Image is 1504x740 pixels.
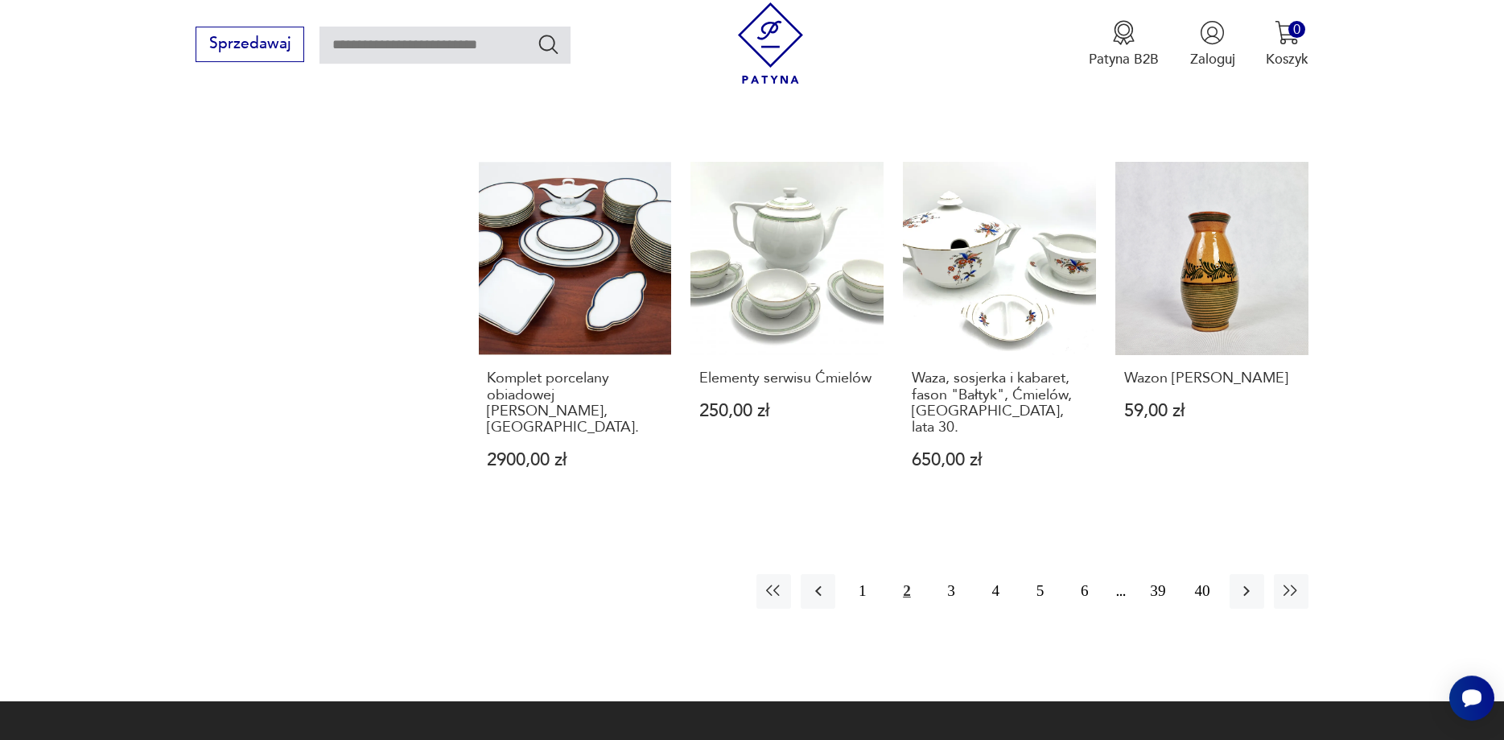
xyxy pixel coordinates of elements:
h3: Komplet porcelany obiadowej [PERSON_NAME], [GEOGRAPHIC_DATA]. [487,370,662,436]
a: Wazon Łysa GóraWazon [PERSON_NAME]59,00 zł [1115,162,1308,506]
div: 0 [1288,21,1305,38]
p: Patyna B2B [1089,50,1159,68]
button: 2 [889,574,924,609]
button: 0Koszyk [1266,20,1308,68]
h3: Elementy serwisu Ćmielów [699,370,875,387]
button: Sprzedawaj [196,27,304,62]
button: Szukaj [537,32,560,56]
button: 5 [1023,574,1057,609]
button: 6 [1067,574,1102,609]
a: Elementy serwisu ĆmielówElementy serwisu Ćmielów250,00 zł [690,162,884,506]
p: 250,00 zł [699,403,875,420]
a: Komplet porcelany obiadowej marki Rosenthal, Niemcy.Komplet porcelany obiadowej [PERSON_NAME], [G... [479,162,672,506]
p: 59,00 zł [1124,403,1300,420]
a: Sprzedawaj [196,39,304,52]
a: Waza, sosjerka i kabaret, fason "Bałtyk", Ćmielów, Polska, lata 30.Waza, sosjerka i kabaret, faso... [903,162,1096,506]
h3: Wazon [PERSON_NAME] [1124,370,1300,387]
img: Ikona koszyka [1275,20,1300,45]
iframe: Smartsupp widget button [1449,676,1494,721]
p: 2900,00 zł [487,452,662,469]
button: 39 [1140,574,1175,609]
p: 490,00 zł [1124,76,1300,93]
button: 40 [1185,574,1219,609]
button: 3 [934,574,969,609]
button: 1 [845,574,880,609]
p: 650,00 zł [912,452,1087,469]
img: Ikonka użytkownika [1200,20,1225,45]
button: Zaloguj [1190,20,1235,68]
h3: Waza, sosjerka i kabaret, fason "Bałtyk", Ćmielów, [GEOGRAPHIC_DATA], lata 30. [912,370,1087,436]
a: Ikona medaluPatyna B2B [1089,20,1159,68]
p: Koszyk [1266,50,1308,68]
p: Zaloguj [1190,50,1235,68]
button: 4 [979,574,1013,609]
img: Ikona medalu [1111,20,1136,45]
button: Patyna B2B [1089,20,1159,68]
img: Patyna - sklep z meblami i dekoracjami vintage [730,2,811,84]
